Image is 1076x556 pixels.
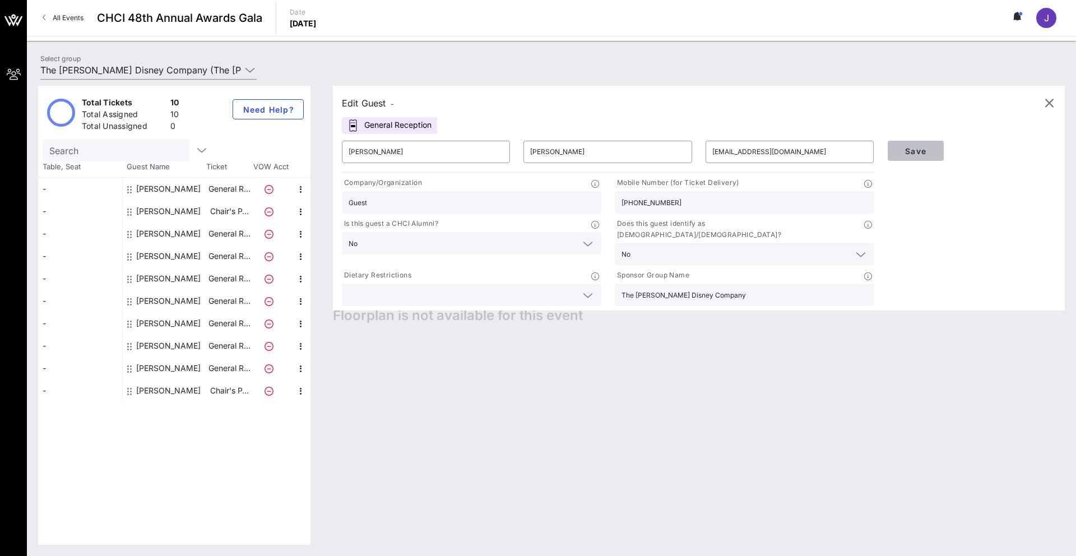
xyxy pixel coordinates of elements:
[207,312,252,335] p: General R…
[38,379,122,402] div: -
[615,218,864,240] p: Does this guest identify as [DEMOGRAPHIC_DATA]/[DEMOGRAPHIC_DATA]?
[170,97,179,111] div: 10
[136,178,201,200] div: Alivia Roberts
[136,245,201,267] div: Jose Gonzalez
[170,109,179,123] div: 10
[615,270,689,281] p: Sponsor Group Name
[122,161,206,173] span: Guest Name
[38,200,122,223] div: -
[207,267,252,290] p: General R…
[38,178,122,200] div: -
[342,95,394,111] div: Edit Guest
[1044,12,1049,24] span: J
[97,10,262,26] span: CHCI 48th Annual Awards Gala
[38,335,122,357] div: -
[888,141,944,161] button: Save
[136,267,201,290] div: Karen Greenfield
[1036,8,1056,28] div: J
[207,290,252,312] p: General R…
[40,54,81,63] label: Select group
[615,177,739,189] p: Mobile Number (for Ticket Delivery)
[349,240,358,248] div: No
[342,232,601,254] div: No
[38,223,122,245] div: -
[38,312,122,335] div: -
[136,200,201,223] div: Jaqueline Serrano
[170,121,179,135] div: 0
[82,121,166,135] div: Total Unassigned
[207,335,252,357] p: General R…
[242,105,294,114] span: Need Help?
[136,312,201,335] div: Magen Lewis
[207,379,252,402] p: Chair's P…
[82,109,166,123] div: Total Assigned
[136,223,201,245] div: Jessica Moore
[136,290,201,312] div: Katelyn Lamson
[53,13,84,22] span: All Events
[530,143,685,161] input: Last Name*
[136,379,201,402] div: Susan Fox
[136,357,201,379] div: Neri Martinez
[342,270,411,281] p: Dietary Restrictions
[207,357,252,379] p: General R…
[38,357,122,379] div: -
[38,290,122,312] div: -
[233,99,304,119] button: Need Help?
[38,245,122,267] div: -
[251,161,290,173] span: VOW Acct
[36,9,90,27] a: All Events
[349,143,503,161] input: First Name*
[82,97,166,111] div: Total Tickets
[207,223,252,245] p: General R…
[897,146,935,156] span: Save
[333,307,583,324] span: Floorplan is not available for this event
[712,143,867,161] input: Email*
[207,245,252,267] p: General R…
[38,267,122,290] div: -
[342,117,437,134] div: General Reception
[615,243,874,265] div: No
[290,18,317,29] p: [DATE]
[206,161,251,173] span: Ticket
[207,200,252,223] p: Chair's P…
[391,100,394,108] span: -
[207,178,252,200] p: General R…
[342,177,422,189] p: Company/Organization
[622,251,630,258] div: No
[38,161,122,173] span: Table, Seat
[136,335,201,357] div: Maria Kirby
[290,7,317,18] p: Date
[342,218,438,230] p: Is this guest a CHCI Alumni?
